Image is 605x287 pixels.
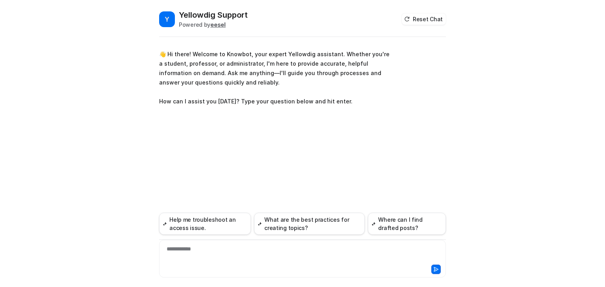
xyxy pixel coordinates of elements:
[254,213,365,235] button: What are the best practices for creating topics?
[159,50,390,106] p: 👋 Hi there! Welcome to Knowbot, your expert Yellowdig assistant. Whether you're a student, profes...
[179,20,248,29] div: Powered by
[368,213,446,235] button: Where can I find drafted posts?
[402,13,446,25] button: Reset Chat
[179,9,248,20] h2: Yellowdig Support
[159,213,251,235] button: Help me troubleshoot an access issue.
[210,21,226,28] b: eesel
[159,11,175,27] span: Y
